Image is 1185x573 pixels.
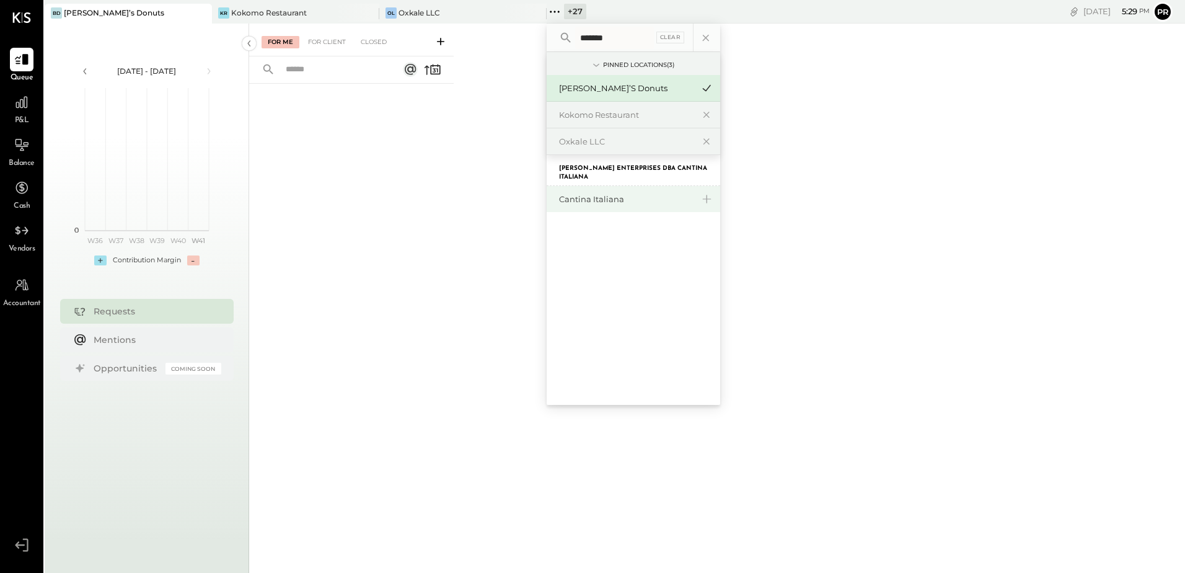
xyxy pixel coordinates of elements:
[1,91,43,127] a: P&L
[1,48,43,84] a: Queue
[170,236,185,245] text: W40
[108,236,123,245] text: W37
[1,133,43,169] a: Balance
[1,219,43,255] a: Vendors
[3,298,41,309] span: Accountant
[94,334,215,346] div: Mentions
[94,305,215,318] div: Requests
[9,244,35,255] span: Vendors
[302,36,352,48] div: For Client
[559,82,693,94] div: [PERSON_NAME]’s Donuts
[218,7,229,19] div: KR
[113,255,181,265] div: Contribution Margin
[399,7,440,18] div: Oxkale LLC
[64,7,164,18] div: [PERSON_NAME]’s Donuts
[656,32,685,43] div: Clear
[1068,5,1080,18] div: copy link
[231,7,307,18] div: Kokomo Restaurant
[262,36,299,48] div: For Me
[94,255,107,265] div: +
[564,4,586,19] div: + 27
[559,136,693,148] div: Oxkale LLC
[385,7,397,19] div: OL
[559,193,693,205] div: Cantina Italiana
[87,236,103,245] text: W36
[14,201,30,212] span: Cash
[1,176,43,212] a: Cash
[94,362,159,375] div: Opportunities
[187,255,200,265] div: -
[128,236,144,245] text: W38
[603,61,674,69] div: Pinned Locations ( 3 )
[559,109,693,121] div: Kokomo Restaurant
[149,236,165,245] text: W39
[1,273,43,309] a: Accountant
[9,158,35,169] span: Balance
[1153,2,1173,22] button: Pr
[355,36,393,48] div: Closed
[559,164,711,182] label: [PERSON_NAME] Enterprises DBA Cantina Italiana
[94,66,200,76] div: [DATE] - [DATE]
[74,226,79,234] text: 0
[11,73,33,84] span: Queue
[1083,6,1150,17] div: [DATE]
[51,7,62,19] div: BD
[15,115,29,127] span: P&L
[165,363,221,375] div: Coming Soon
[192,236,205,245] text: W41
